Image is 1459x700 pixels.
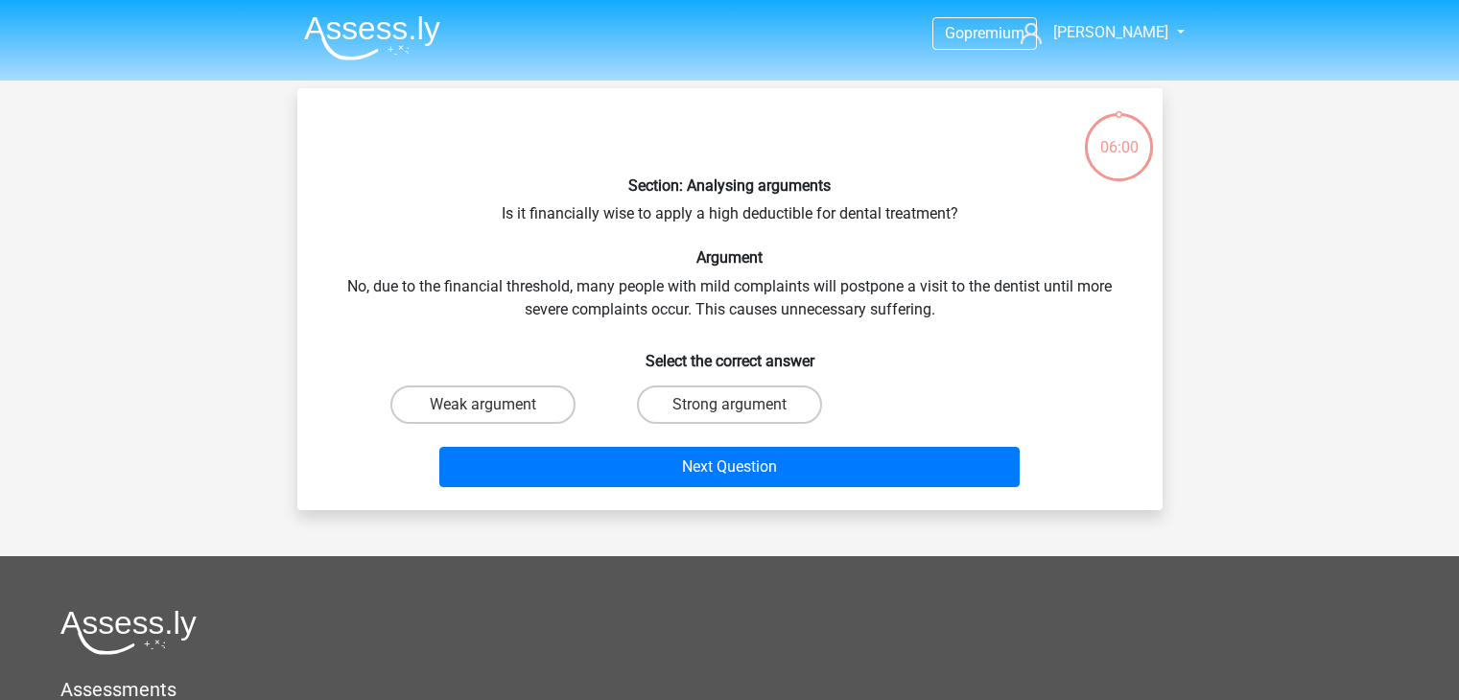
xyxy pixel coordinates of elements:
[60,610,197,655] img: Assessly logo
[637,385,822,424] label: Strong argument
[439,447,1020,487] button: Next Question
[933,20,1036,46] a: Gopremium
[328,337,1132,370] h6: Select the correct answer
[1053,23,1168,41] span: [PERSON_NAME]
[304,15,440,60] img: Assessly
[305,104,1155,495] div: Is it financially wise to apply a high deductible for dental treatment? No, due to the financial ...
[964,24,1024,42] span: premium
[945,24,964,42] span: Go
[1083,111,1155,159] div: 06:00
[328,248,1132,267] h6: Argument
[390,385,576,424] label: Weak argument
[328,176,1132,195] h6: Section: Analysing arguments
[1013,21,1170,44] a: [PERSON_NAME]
